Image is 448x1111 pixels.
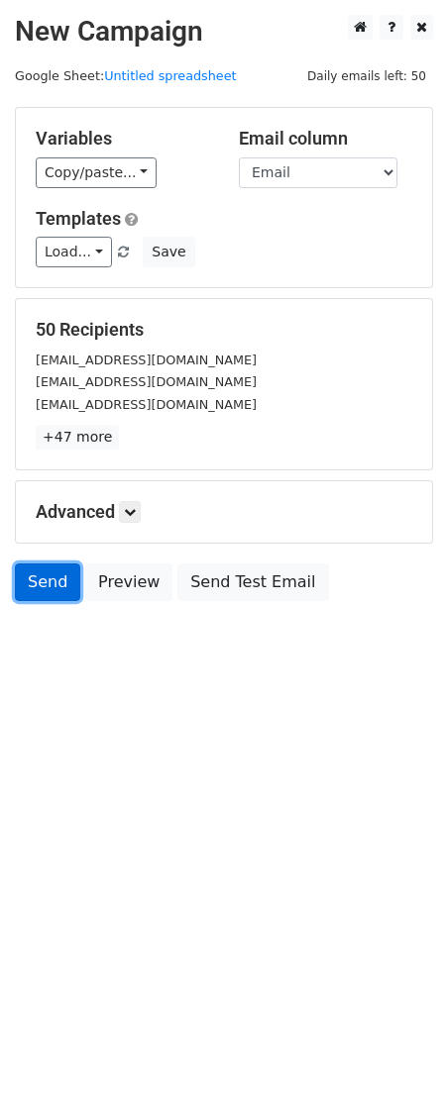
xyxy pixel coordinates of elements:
span: Daily emails left: 50 [300,65,433,87]
h5: Advanced [36,501,412,523]
button: Save [143,237,194,267]
a: Preview [85,563,172,601]
h5: Variables [36,128,209,150]
a: Copy/paste... [36,157,157,188]
a: Send Test Email [177,563,328,601]
a: Send [15,563,80,601]
h2: New Campaign [15,15,433,49]
a: Daily emails left: 50 [300,68,433,83]
h5: 50 Recipients [36,319,412,341]
a: Load... [36,237,112,267]
a: Untitled spreadsheet [104,68,236,83]
small: Google Sheet: [15,68,237,83]
small: [EMAIL_ADDRESS][DOMAIN_NAME] [36,374,257,389]
small: [EMAIL_ADDRESS][DOMAIN_NAME] [36,353,257,367]
a: +47 more [36,425,119,450]
a: Templates [36,208,121,229]
h5: Email column [239,128,412,150]
small: [EMAIL_ADDRESS][DOMAIN_NAME] [36,397,257,412]
iframe: Chat Widget [349,1016,448,1111]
